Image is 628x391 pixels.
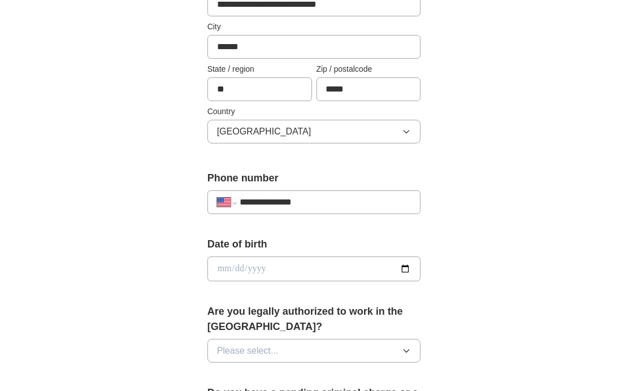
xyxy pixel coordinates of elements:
label: Date of birth [207,237,421,252]
span: [GEOGRAPHIC_DATA] [217,125,311,138]
label: Are you legally authorized to work in the [GEOGRAPHIC_DATA]? [207,304,421,334]
label: Phone number [207,171,421,186]
button: Please select... [207,339,421,363]
label: State / region [207,63,312,75]
label: Zip / postalcode [317,63,421,75]
label: Country [207,106,421,118]
span: Please select... [217,344,279,358]
button: [GEOGRAPHIC_DATA] [207,120,421,144]
label: City [207,21,421,33]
